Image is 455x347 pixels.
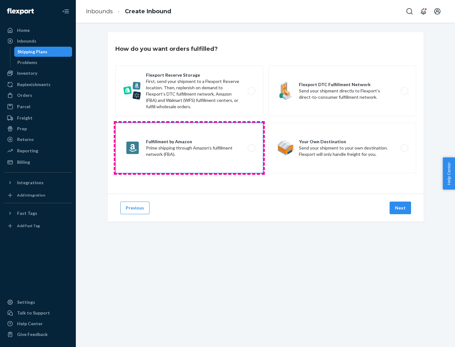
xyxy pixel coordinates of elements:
[17,103,30,110] div: Parcel
[4,208,72,218] button: Fast Tags
[17,38,36,44] div: Inbounds
[417,5,430,18] button: Open notifications
[17,59,37,66] div: Problems
[17,321,43,327] div: Help Center
[17,310,50,316] div: Talk to Support
[17,81,51,88] div: Replenishments
[17,159,30,165] div: Billing
[443,157,455,190] button: Help Center
[4,297,72,307] a: Settings
[4,102,72,112] a: Parcel
[4,134,72,144] a: Returns
[4,36,72,46] a: Inbounds
[17,179,44,186] div: Integrations
[17,148,38,154] div: Reporting
[4,157,72,167] a: Billing
[4,319,72,329] a: Help Center
[17,331,48,338] div: Give Feedback
[17,299,35,305] div: Settings
[7,8,34,15] img: Flexport logo
[115,45,218,53] h3: How do you want orders fulfilled?
[125,8,171,15] a: Create Inbound
[4,308,72,318] a: Talk to Support
[4,124,72,134] a: Prep
[4,221,72,231] a: Add Fast Tag
[120,202,149,214] button: Previous
[17,192,45,198] div: Add Integration
[17,115,33,121] div: Freight
[4,329,72,339] button: Give Feedback
[14,57,72,68] a: Problems
[17,210,37,216] div: Fast Tags
[17,126,27,132] div: Prep
[59,5,72,18] button: Close Navigation
[403,5,416,18] button: Open Search Box
[431,5,444,18] button: Open account menu
[14,47,72,57] a: Shipping Plans
[390,202,411,214] button: Next
[17,223,40,228] div: Add Fast Tag
[17,49,47,55] div: Shipping Plans
[86,8,113,15] a: Inbounds
[4,146,72,156] a: Reporting
[17,136,34,143] div: Returns
[17,92,32,98] div: Orders
[4,190,72,200] a: Add Integration
[4,113,72,123] a: Freight
[4,25,72,35] a: Home
[4,90,72,100] a: Orders
[4,79,72,90] a: Replenishments
[4,68,72,78] a: Inventory
[17,27,30,33] div: Home
[17,70,37,76] div: Inventory
[4,178,72,188] button: Integrations
[81,2,176,21] ol: breadcrumbs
